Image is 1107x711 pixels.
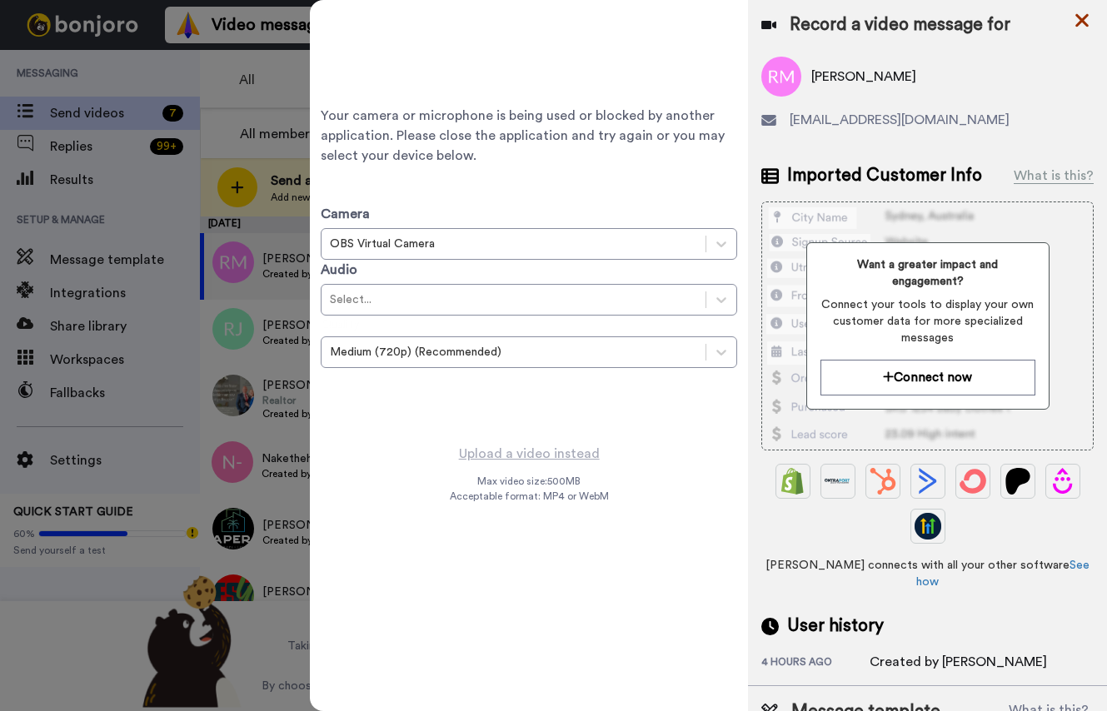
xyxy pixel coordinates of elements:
[761,655,870,672] div: 4 hours ago
[454,443,605,465] button: Upload a video instead
[820,256,1035,290] span: Want a greater impact and engagement?
[915,513,941,539] img: GoHighLevel
[870,652,1047,672] div: Created by [PERSON_NAME]
[321,316,358,332] label: Quality
[960,468,986,495] img: ConvertKit
[790,110,1010,130] span: [EMAIL_ADDRESS][DOMAIN_NAME]
[477,475,581,488] span: Max video size: 500 MB
[787,163,982,188] span: Imported Customer Info
[1050,468,1076,495] img: Drip
[820,360,1035,395] button: Connect now
[330,291,697,308] div: Select...
[450,490,609,503] span: Acceptable format: MP4 or WebM
[787,614,884,639] span: User history
[825,468,851,495] img: Ontraport
[321,204,370,224] label: Camera
[321,260,357,280] label: Audio
[820,296,1035,346] span: Connect your tools to display your own customer data for more specialized messages
[780,468,806,495] img: Shopify
[330,236,697,252] div: OBS Virtual Camera
[321,106,737,166] span: Your camera or microphone is being used or blocked by another application. Please close the appli...
[761,557,1094,590] span: [PERSON_NAME] connects with all your other software
[915,468,941,495] img: ActiveCampaign
[870,468,896,495] img: Hubspot
[330,344,697,360] div: Medium (720p) (Recommended)
[1014,166,1094,186] div: What is this?
[1005,468,1031,495] img: Patreon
